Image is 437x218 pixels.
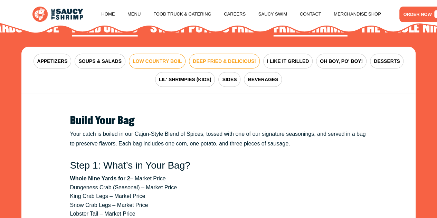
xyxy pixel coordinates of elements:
[153,1,211,27] a: Food Truck & Catering
[129,54,186,69] button: LOW COUNTRY BOIL
[320,58,363,65] span: OH BOY, PO' BOY!
[370,54,403,69] button: DESSERTS
[248,76,278,83] span: BEVERAGES
[34,54,72,69] button: APPETIZERS
[70,192,367,201] li: King Crab Legs – Market Price
[75,54,125,69] button: SOUPS & SALADS
[37,58,68,65] span: APPETIZERS
[244,72,282,87] button: BEVERAGES
[374,58,400,65] span: DESSERTS
[218,72,240,87] button: SIDES
[267,58,309,65] span: I LIKE IT GRILLED
[70,115,367,127] h2: Build Your Bag
[32,7,83,22] img: logo
[159,76,211,83] span: LIL' SHRIMPIES (KIDS)
[70,201,367,210] li: Snow Crab Legs – Market Price
[334,1,381,27] a: Merchandise Shop
[72,21,138,36] h2: Fried Oreos
[316,54,367,69] button: OH BOY, PO' BOY!
[150,21,261,36] h2: Sweet Potato Fries
[224,1,246,27] a: Careers
[189,54,260,69] button: DEEP FRIED & DELICIOUS!
[300,1,321,27] a: Contact
[133,58,182,65] span: LOW COUNTRY BOIL
[70,176,130,181] strong: Whole Nine Yards for 2
[70,174,367,183] li: – Market Price
[101,1,115,27] a: Home
[263,54,313,69] button: I LIKE IT GRILLED
[193,58,256,65] span: DEEP FRIED & DELICIOUS!
[155,72,215,87] button: LIL' SHRIMPIES (KIDS)
[274,21,348,36] h2: Fried Shrimp
[70,160,367,171] h3: Step 1: What’s in Your Bag?
[127,1,141,27] a: Menu
[222,76,237,83] span: SIDES
[78,58,121,65] span: SOUPS & SALADS
[70,129,367,149] p: Your catch is boiled in our Cajun-Style Blend of Spices, tossed with one of our signature seasoni...
[70,183,367,192] li: Dungeness Crab (Seasonal) – Market Price
[258,1,287,27] a: Saucy Swim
